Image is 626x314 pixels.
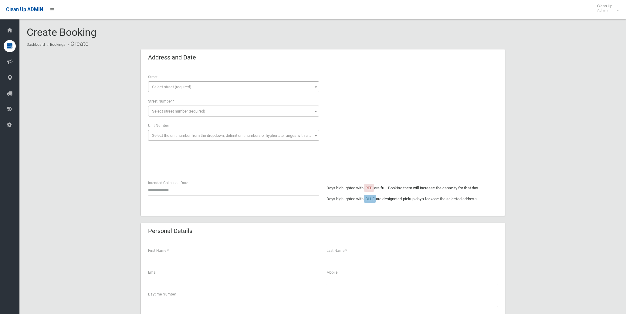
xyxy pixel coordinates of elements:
p: Days highlighted with are full. Booking them will increase the capacity for that day. [327,184,498,192]
li: Create [66,38,89,49]
small: Admin [597,8,612,13]
span: Create Booking [27,26,96,38]
header: Address and Date [141,52,203,63]
span: Select street number (required) [152,109,205,113]
span: Clean Up ADMIN [6,7,43,12]
span: Select the unit number from the dropdown, delimit unit numbers or hyphenate ranges with a comma [152,133,322,138]
span: Clean Up [594,4,618,13]
span: BLUE [365,197,374,201]
a: Dashboard [27,42,45,47]
header: Personal Details [141,225,200,237]
p: Days highlighted with are designated pickup days for zone the selected address. [327,195,498,203]
span: Select street (required) [152,85,191,89]
a: Bookings [50,42,65,47]
span: RED [365,186,373,190]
